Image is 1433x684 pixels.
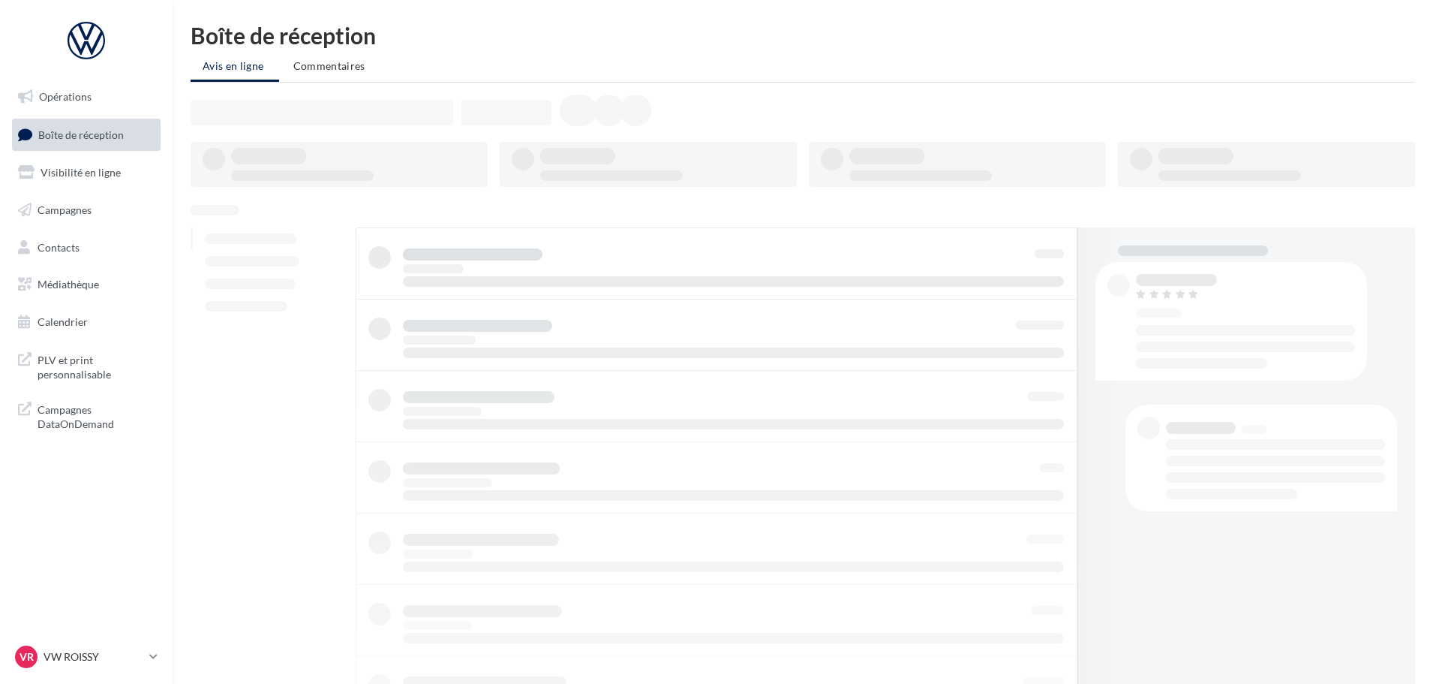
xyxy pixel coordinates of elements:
[44,649,143,664] p: VW ROISSY
[38,278,99,291] span: Médiathèque
[38,399,155,432] span: Campagnes DataOnDemand
[9,81,164,113] a: Opérations
[9,393,164,438] a: Campagnes DataOnDemand
[293,59,365,72] span: Commentaires
[9,194,164,226] a: Campagnes
[9,157,164,188] a: Visibilité en ligne
[9,344,164,388] a: PLV et print personnalisable
[38,203,92,216] span: Campagnes
[38,128,124,140] span: Boîte de réception
[41,166,121,179] span: Visibilité en ligne
[38,315,88,328] span: Calendrier
[9,306,164,338] a: Calendrier
[20,649,34,664] span: VR
[9,232,164,264] a: Contacts
[38,240,80,253] span: Contacts
[39,90,92,103] span: Opérations
[38,350,155,382] span: PLV et print personnalisable
[9,269,164,300] a: Médiathèque
[12,643,161,671] a: VR VW ROISSY
[191,24,1415,47] div: Boîte de réception
[9,119,164,151] a: Boîte de réception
